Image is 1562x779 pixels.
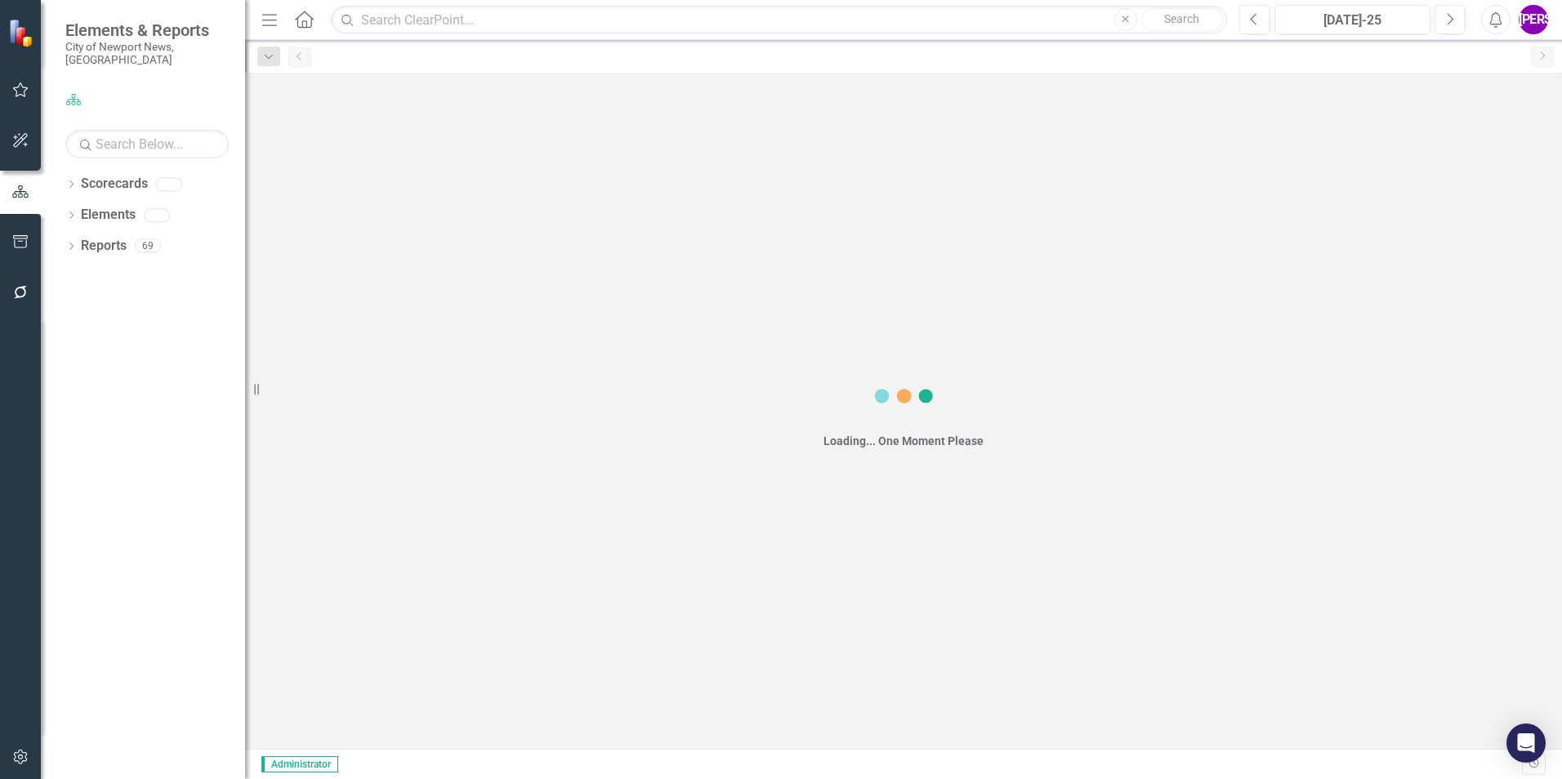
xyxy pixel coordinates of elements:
a: Elements [81,206,136,225]
small: City of Newport News, [GEOGRAPHIC_DATA] [65,40,229,67]
button: [PERSON_NAME] [1519,5,1548,34]
span: Administrator [261,756,338,772]
span: Search [1164,12,1199,25]
span: Elements & Reports [65,20,229,40]
input: Search ClearPoint... [331,6,1227,34]
input: Search Below... [65,130,229,158]
img: ClearPoint Strategy [8,19,37,47]
button: [DATE]-25 [1274,5,1430,34]
div: Loading... One Moment Please [823,433,984,449]
div: 69 [135,239,161,253]
a: Scorecards [81,175,148,194]
a: Reports [81,237,127,256]
div: [DATE]-25 [1280,11,1425,30]
div: Open Intercom Messenger [1506,723,1546,763]
button: Search [1141,8,1223,31]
